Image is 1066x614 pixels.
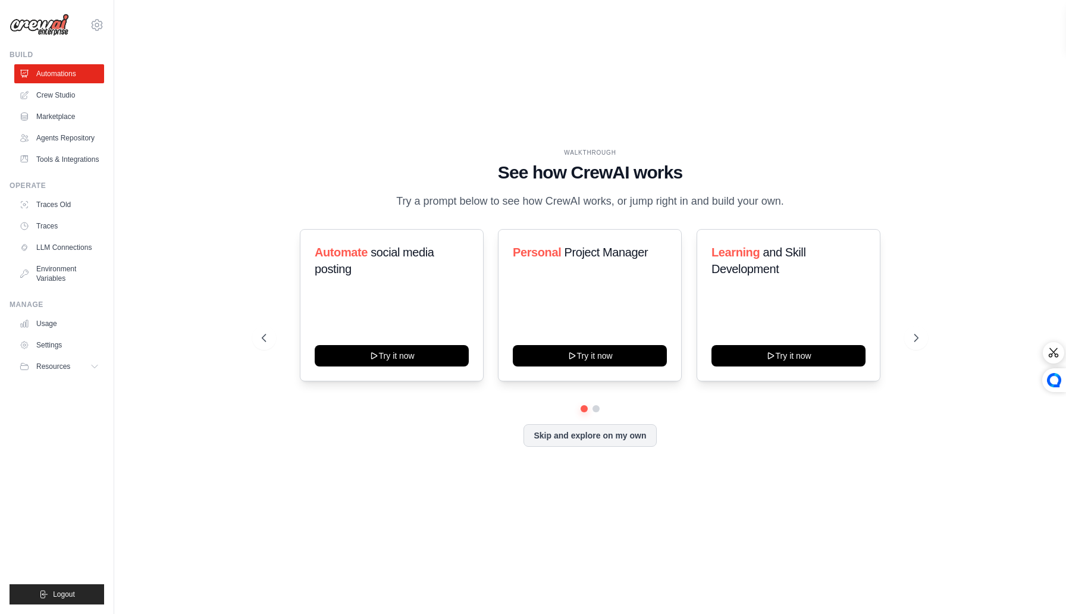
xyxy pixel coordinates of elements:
div: Build [10,50,104,59]
button: Skip and explore on my own [523,424,656,447]
a: Traces Old [14,195,104,214]
span: and Skill Development [711,246,805,275]
div: WALKTHROUGH [262,148,918,157]
h1: See how CrewAI works [262,162,918,183]
button: Try it now [513,345,667,366]
span: Personal [513,246,561,259]
span: Resources [36,362,70,371]
a: Agents Repository [14,129,104,148]
a: Marketplace [14,107,104,126]
span: Learning [711,246,760,259]
p: Try a prompt below to see how CrewAI works, or jump right in and build your own. [390,193,790,210]
img: Logo [10,14,69,36]
a: LLM Connections [14,238,104,257]
button: Resources [14,357,104,376]
div: Manage [10,300,104,309]
span: Project Manager [565,246,648,259]
a: Settings [14,336,104,355]
span: social media posting [315,246,434,275]
a: Environment Variables [14,259,104,288]
a: Automations [14,64,104,83]
span: Logout [53,590,75,599]
button: Try it now [711,345,866,366]
a: Usage [14,314,104,333]
span: Automate [315,246,368,259]
button: Logout [10,584,104,604]
a: Crew Studio [14,86,104,105]
div: Operate [10,181,104,190]
a: Traces [14,217,104,236]
button: Try it now [315,345,469,366]
a: Tools & Integrations [14,150,104,169]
